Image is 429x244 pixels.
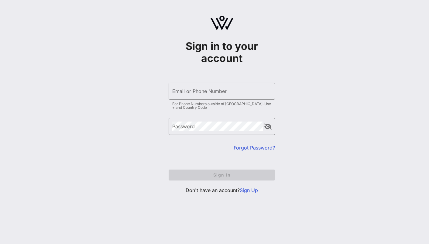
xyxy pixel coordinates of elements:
[211,16,233,30] img: logo.svg
[234,145,275,151] a: Forgot Password?
[169,40,275,64] h1: Sign in to your account
[240,187,258,193] a: Sign Up
[172,102,271,109] div: For Phone Numbers outside of [GEOGRAPHIC_DATA]: Use + and Country Code
[264,124,272,130] button: append icon
[169,187,275,194] p: Don't have an account?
